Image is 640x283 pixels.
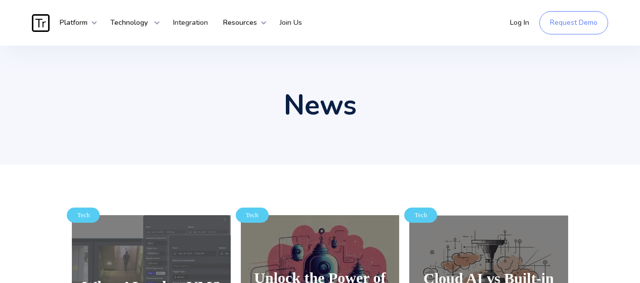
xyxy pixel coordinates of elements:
[60,18,88,27] strong: Platform
[52,8,98,38] div: Platform
[32,14,50,32] img: Traces Logo
[404,208,437,223] div: Tech
[32,91,608,119] h1: News
[110,18,148,27] strong: Technology
[223,18,257,27] strong: Resources
[103,8,160,38] div: Technology
[272,8,310,38] a: Join Us
[502,8,537,38] a: Log In
[32,14,52,32] a: home
[236,208,269,223] div: Tech
[539,11,608,34] a: Request Demo
[216,8,267,38] div: Resources
[67,208,100,223] div: Tech
[165,8,216,38] a: Integration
